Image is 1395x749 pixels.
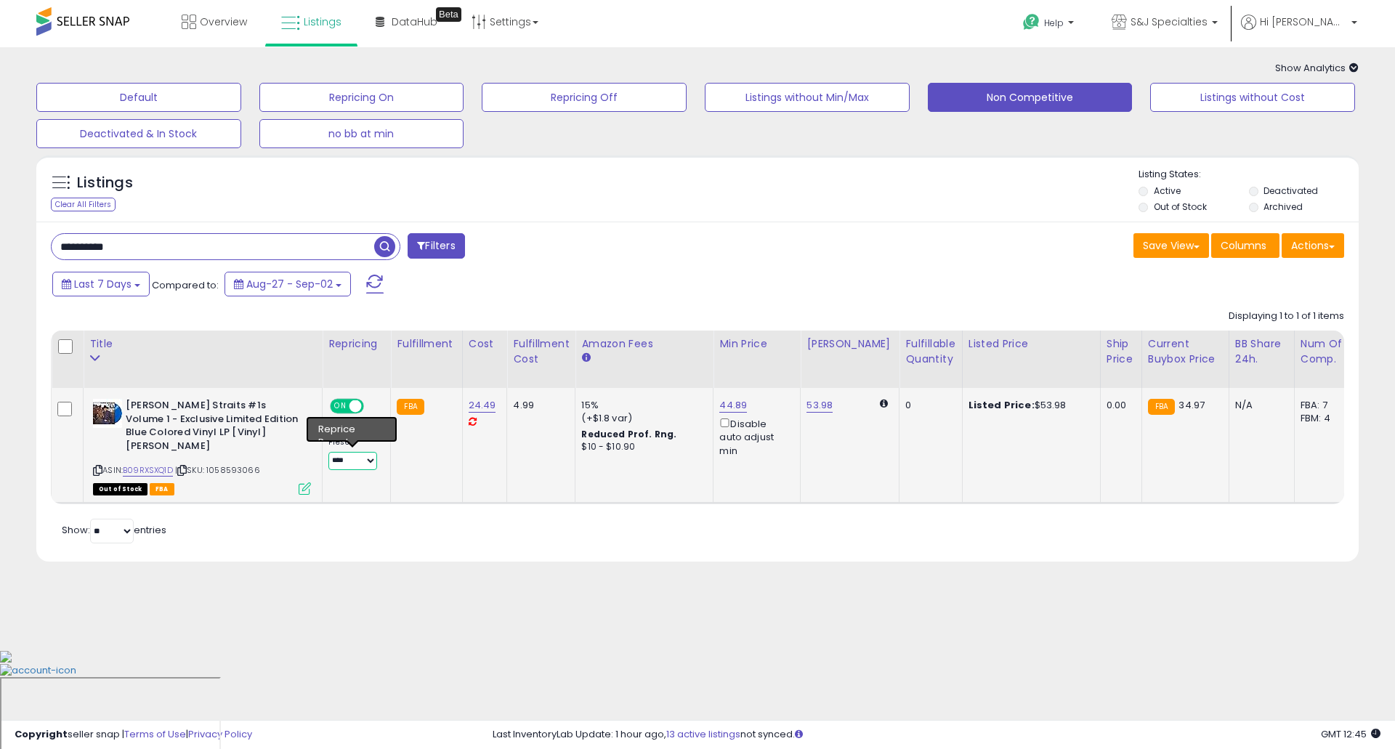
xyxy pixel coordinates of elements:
[436,7,461,22] div: Tooltip anchor
[469,398,496,413] a: 24.49
[806,336,893,352] div: [PERSON_NAME]
[328,421,379,434] div: Amazon AI
[328,336,384,352] div: Repricing
[1148,336,1223,367] div: Current Buybox Price
[719,398,747,413] a: 44.89
[126,399,302,456] b: [PERSON_NAME] Straits #1s Volume 1 - Exclusive Limited Edition Blue Colored Vinyl LP [Vinyl] [PER...
[1139,168,1358,182] p: Listing States:
[1235,399,1283,412] div: N/A
[1241,15,1357,47] a: Hi [PERSON_NAME]
[1211,233,1279,258] button: Columns
[1301,412,1348,425] div: FBM: 4
[1154,201,1207,213] label: Out of Stock
[1107,399,1131,412] div: 0.00
[581,441,702,453] div: $10 - $10.90
[905,336,955,367] div: Fulfillable Quantity
[52,272,150,296] button: Last 7 Days
[408,233,464,259] button: Filters
[513,399,564,412] div: 4.99
[1235,336,1288,367] div: BB Share 24h.
[1107,336,1136,367] div: Ship Price
[469,336,501,352] div: Cost
[1044,17,1064,29] span: Help
[806,398,833,413] a: 53.98
[397,336,456,352] div: Fulfillment
[719,336,794,352] div: Min Price
[969,398,1035,412] b: Listed Price:
[304,15,341,29] span: Listings
[397,399,424,415] small: FBA
[362,400,385,413] span: OFF
[123,464,173,477] a: B09RXSXQ1D
[328,437,379,470] div: Preset:
[969,399,1089,412] div: $53.98
[1221,238,1266,253] span: Columns
[1150,83,1355,112] button: Listings without Cost
[89,336,316,352] div: Title
[513,336,569,367] div: Fulfillment Cost
[36,119,241,148] button: Deactivated & In Stock
[175,464,260,476] span: | SKU: 1058593066
[36,83,241,112] button: Default
[1260,15,1347,29] span: Hi [PERSON_NAME]
[1282,233,1344,258] button: Actions
[74,277,132,291] span: Last 7 Days
[581,352,590,365] small: Amazon Fees.
[581,336,707,352] div: Amazon Fees
[225,272,351,296] button: Aug-27 - Sep-02
[581,399,702,412] div: 15%
[705,83,910,112] button: Listings without Min/Max
[152,278,219,292] span: Compared to:
[928,83,1133,112] button: Non Competitive
[200,15,247,29] span: Overview
[1301,336,1354,367] div: Num of Comp.
[1148,399,1175,415] small: FBA
[1263,185,1318,197] label: Deactivated
[482,83,687,112] button: Repricing Off
[62,523,166,537] span: Show: entries
[246,277,333,291] span: Aug-27 - Sep-02
[93,483,147,495] span: All listings that are currently out of stock and unavailable for purchase on Amazon
[93,399,311,493] div: ASIN:
[581,412,702,425] div: (+$1.8 var)
[51,198,116,211] div: Clear All Filters
[969,336,1094,352] div: Listed Price
[259,83,464,112] button: Repricing On
[1022,13,1040,31] i: Get Help
[1229,309,1344,323] div: Displaying 1 to 1 of 1 items
[719,416,789,458] div: Disable auto adjust min
[1275,61,1359,75] span: Show Analytics
[1263,201,1303,213] label: Archived
[1301,399,1348,412] div: FBA: 7
[1133,233,1209,258] button: Save View
[1131,15,1208,29] span: S&J Specialties
[331,400,349,413] span: ON
[1011,2,1088,47] a: Help
[1154,185,1181,197] label: Active
[581,428,676,440] b: Reduced Prof. Rng.
[392,15,437,29] span: DataHub
[905,399,950,412] div: 0
[150,483,174,495] span: FBA
[1178,398,1205,412] span: 34.97
[93,399,122,428] img: 41oSwiASXjL._SL40_.jpg
[77,173,133,193] h5: Listings
[259,119,464,148] button: no bb at min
